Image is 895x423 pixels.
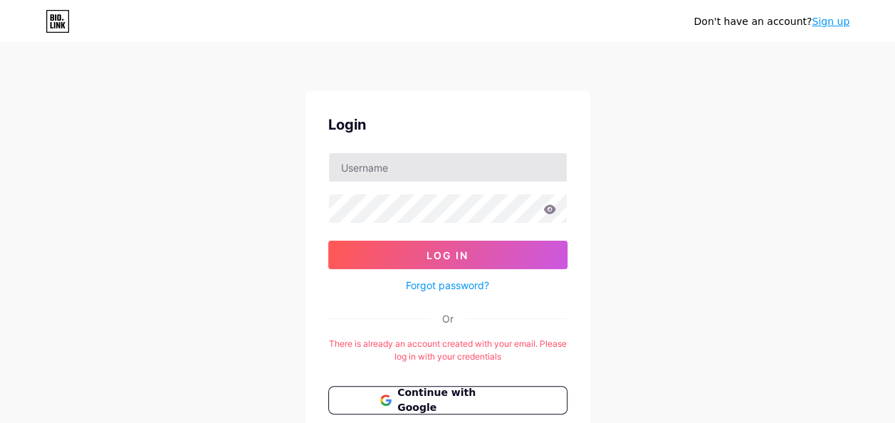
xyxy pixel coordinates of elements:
button: Continue with Google [328,386,567,414]
div: Or [442,311,454,326]
div: Login [328,114,567,135]
div: There is already an account created with your email. Please log in with your credentials [328,338,567,363]
a: Forgot password? [406,278,489,293]
a: Sign up [812,16,849,27]
span: Continue with Google [397,385,515,415]
button: Log In [328,241,567,269]
input: Username [329,153,567,182]
div: Don't have an account? [694,14,849,29]
span: Log In [426,249,469,261]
